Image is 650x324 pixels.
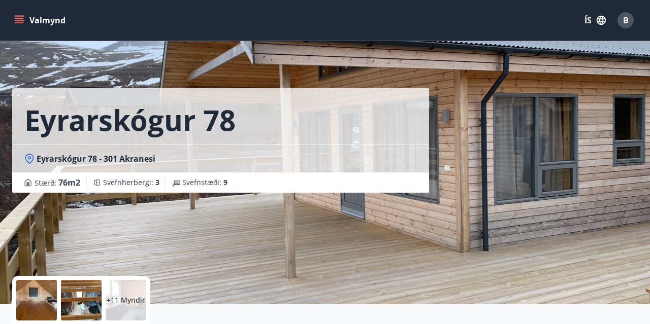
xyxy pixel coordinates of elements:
[155,177,159,187] span: 3
[37,153,155,164] span: Eyrarskógur 78 - 301 Akranesi
[623,15,629,26] span: B
[103,177,159,188] span: Svefnherbergi :
[613,8,638,32] button: B
[35,176,80,189] span: Stærð :
[579,11,611,29] button: ÍS
[182,177,227,188] span: Svefnstæði :
[58,177,80,188] span: 76 m2
[24,100,236,139] h1: Eyrarskógur 78
[107,295,145,305] p: +11 Myndir
[223,177,227,187] span: 9
[12,11,70,29] button: menu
